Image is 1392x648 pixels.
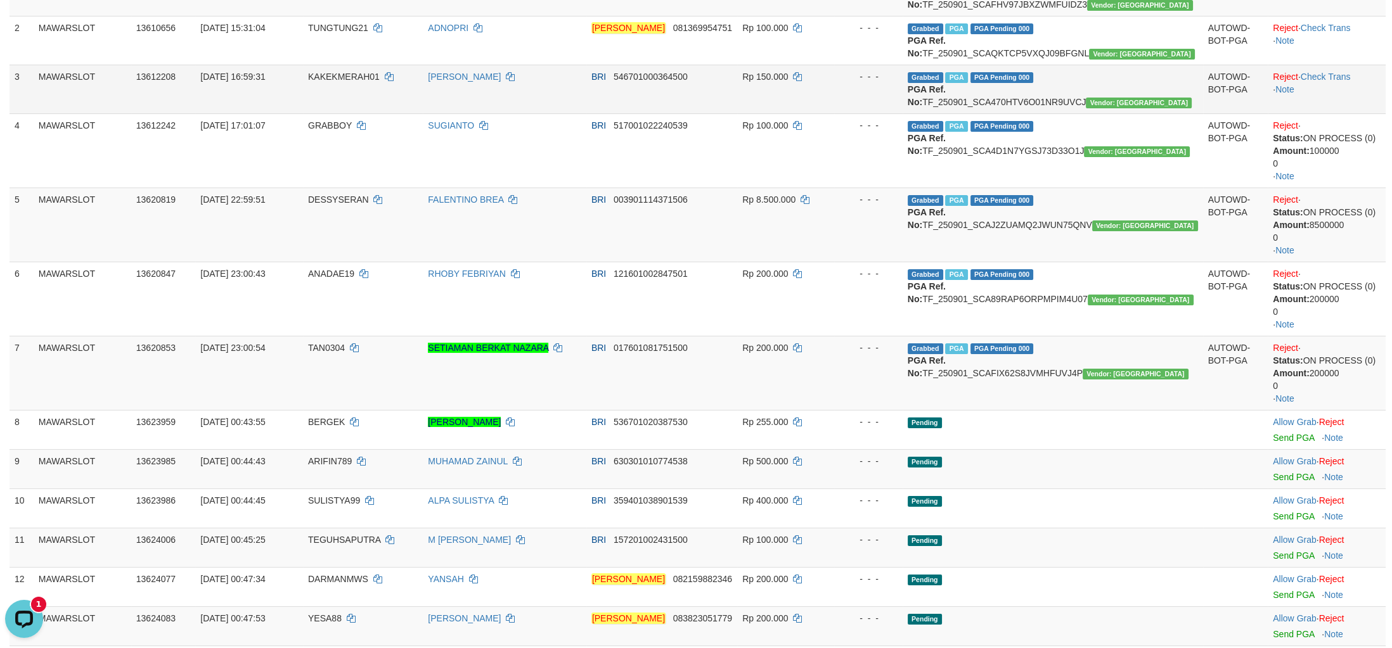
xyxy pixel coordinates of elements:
a: Reject [1319,574,1344,584]
td: TF_250901_SCAQKTCP5VXQJ09BFGNL [903,16,1203,65]
span: PGA Pending [970,269,1034,280]
a: ALPA SULISTYA [428,495,494,505]
td: · [1268,606,1386,645]
span: · [1273,574,1318,584]
a: Allow Grab [1273,574,1316,584]
div: - - - [839,70,898,83]
span: BERGEK [308,417,345,427]
a: Note [1275,245,1294,255]
div: - - - [839,193,898,206]
div: - - - [839,612,898,625]
span: 13612208 [136,72,176,82]
span: Vendor URL: https://secure10.1velocity.biz [1083,369,1189,379]
td: MAWARSLOT [34,113,131,187]
span: BRI [591,495,606,505]
div: ON PROCESS (0) 8500000 0 [1273,206,1381,244]
a: Note [1275,84,1294,94]
span: 13620847 [136,269,176,279]
div: - - - [839,119,898,132]
a: Reject [1273,72,1298,82]
span: Copy 157201002431500 to clipboard [614,535,688,545]
span: Copy 017601081751500 to clipboard [614,343,688,353]
span: BRI [591,120,606,130]
span: [DATE] 22:59:51 [200,194,265,205]
span: Pending [908,614,942,625]
span: Rp 200.000 [742,574,788,584]
span: KAKEKMERAH01 [308,72,380,82]
span: Vendor URL: https://secure10.1velocity.biz [1088,295,1194,305]
a: Reject [1319,495,1344,505]
span: 13623959 [136,417,176,427]
td: 2 [10,16,34,65]
td: TF_250901_SCA4D1N7YGSJ73D33O1J [903,113,1203,187]
td: 8 [10,410,34,449]
span: PGA Pending [970,121,1034,132]
a: Note [1275,35,1294,46]
span: BRI [591,417,606,427]
a: Note [1324,472,1343,482]
a: Note [1324,433,1343,443]
span: Vendor URL: https://secure10.1velocity.biz [1084,146,1190,157]
a: YANSAH [428,574,464,584]
span: Rp 200.000 [742,269,788,279]
a: FALENTINO BREA [428,194,503,205]
td: TF_250901_SCAFIX62S8JVMHFUVJ4P [903,336,1203,410]
span: BRI [591,72,606,82]
a: Allow Grab [1273,495,1316,505]
a: ADNOPRI [428,23,468,33]
td: TF_250901_SCA470HTV6O01NR9UVCJ [903,65,1203,113]
span: Marked by bggarif [945,72,967,83]
a: Note [1275,171,1294,181]
span: Rp 200.000 [742,613,788,623]
a: Send PGA [1273,472,1314,482]
b: Status: [1273,281,1303,291]
span: Vendor URL: https://secure10.1velocity.biz [1086,98,1192,108]
span: YESA88 [308,613,342,623]
a: Note [1324,590,1343,600]
td: · [1268,567,1386,606]
span: Marked by bggmhdangga [945,343,967,354]
td: 12 [10,567,34,606]
td: 7 [10,336,34,410]
span: ANADAE19 [308,269,354,279]
td: 6 [10,262,34,336]
span: [DATE] 00:43:55 [200,417,265,427]
span: 13624083 [136,613,176,623]
span: Vendor URL: https://secure10.1velocity.biz [1089,49,1195,60]
span: PGA Pending [970,72,1034,83]
td: AUTOWD-BOT-PGA [1203,113,1268,187]
a: MUHAMAD ZAINUL [428,456,508,466]
span: BRI [591,535,606,545]
span: PGA Pending [970,195,1034,206]
b: Amount: [1273,220,1310,230]
span: Rp 100.000 [742,120,788,130]
span: 13623986 [136,495,176,505]
span: DARMANMWS [308,574,368,584]
a: Allow Grab [1273,417,1316,427]
span: 13624006 [136,535,176,545]
span: Rp 100.000 [742,535,788,545]
div: - - - [839,455,898,467]
a: Check Trans [1301,72,1351,82]
span: Vendor URL: https://secure10.1velocity.biz [1092,220,1198,231]
span: [DATE] 23:00:43 [200,269,265,279]
span: · [1273,613,1318,623]
span: Rp 200.000 [742,343,788,353]
a: Send PGA [1273,629,1314,639]
a: Reject [1273,269,1298,279]
td: TF_250901_SCA89RAP6ORPMPIM4U07 [903,262,1203,336]
span: [DATE] 00:47:34 [200,574,265,584]
td: 4 [10,113,34,187]
span: [DATE] 23:00:54 [200,343,265,353]
a: Send PGA [1273,433,1314,443]
td: · · [1268,16,1386,65]
td: TF_250901_SCAJ2ZUAMQ2JWUN75QNV [903,187,1203,262]
span: BRI [591,456,606,466]
span: [DATE] 17:01:07 [200,120,265,130]
td: · · [1268,262,1386,336]
span: Rp 150.000 [742,72,788,82]
span: Pending [908,417,942,428]
td: AUTOWD-BOT-PGA [1203,336,1268,410]
b: PGA Ref. No: [908,281,946,304]
b: PGA Ref. No: [908,133,946,156]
